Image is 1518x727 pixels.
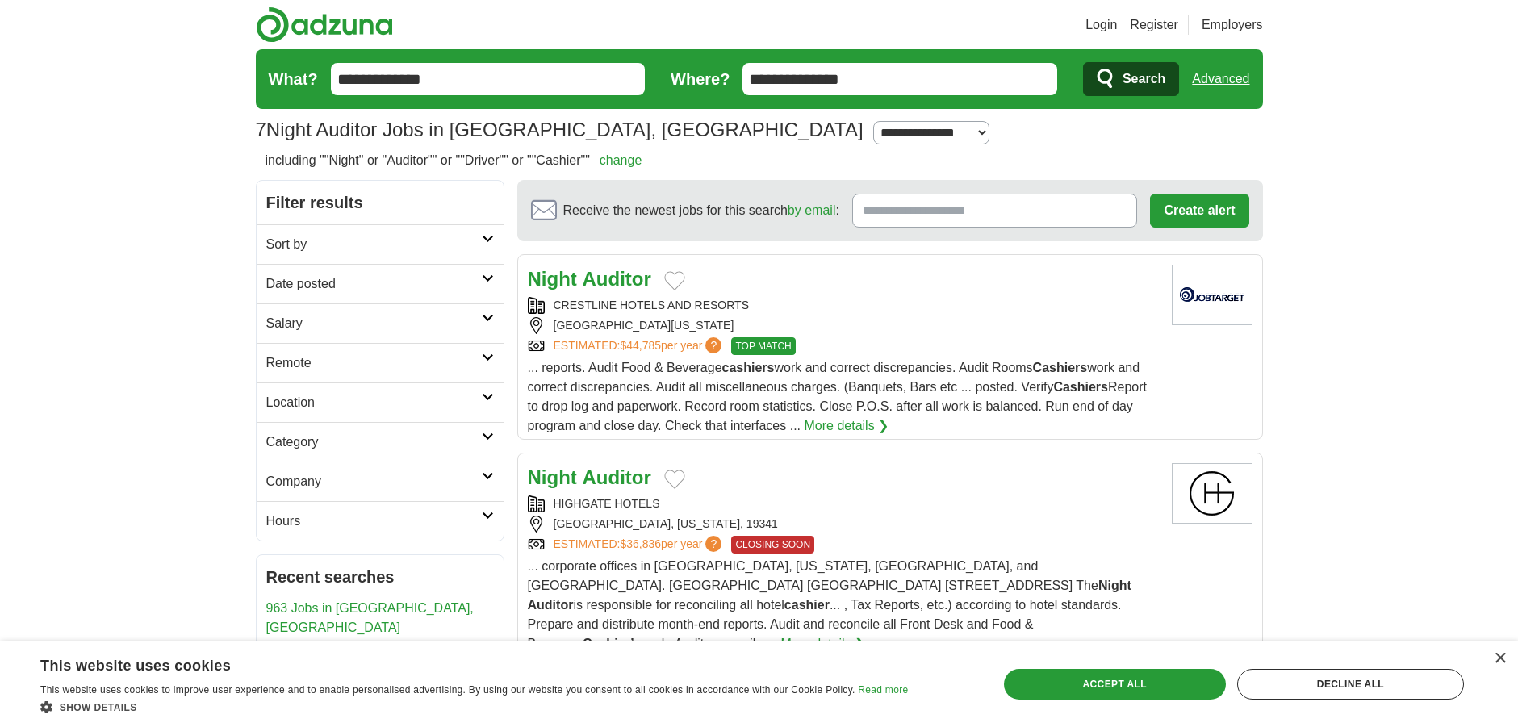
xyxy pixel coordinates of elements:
h2: Date posted [266,274,482,294]
strong: Auditor [582,268,650,290]
span: Search [1123,63,1165,95]
a: Login [1085,15,1117,35]
a: Location [257,382,504,422]
strong: Auditor [582,466,650,488]
button: Search [1083,62,1179,96]
h1: Night Auditor Jobs in [GEOGRAPHIC_DATA], [GEOGRAPHIC_DATA] [256,119,864,140]
div: Show details [40,699,908,715]
h2: Location [266,393,482,412]
button: Create alert [1150,194,1248,228]
strong: Night [528,466,577,488]
span: ... reports. Audit Food & Beverage work and correct discrepancies. Audit Rooms work and correct d... [528,361,1148,432]
strong: Auditor [528,598,574,612]
a: change [600,153,642,167]
h2: Remote [266,353,482,373]
label: What? [269,67,318,91]
a: Advanced [1192,63,1249,95]
a: Sort by [257,224,504,264]
div: This website uses cookies [40,651,868,675]
a: by email [788,203,836,217]
a: More details ❯ [780,634,865,654]
img: Crestline Hotels & Resorts logo [1172,265,1252,325]
a: Category [257,422,504,462]
strong: cashiers [722,361,775,374]
div: Close [1494,653,1506,665]
a: HIGHGATE HOTELS [554,497,660,510]
span: 7 [256,115,266,144]
button: Add to favorite jobs [664,470,685,489]
h2: Recent searches [266,565,494,589]
h2: Salary [266,314,482,333]
a: Employers [1202,15,1263,35]
span: ? [705,536,721,552]
strong: Cashiers [1033,361,1088,374]
button: Add to favorite jobs [664,271,685,290]
a: More details ❯ [805,416,889,436]
a: Remote [257,343,504,382]
span: $36,836 [620,537,661,550]
img: Highgate Hotels logo [1172,463,1252,524]
div: Decline all [1237,669,1464,700]
a: 1 Night Auditor Jobs in [GEOGRAPHIC_DATA], [GEOGRAPHIC_DATA] [266,640,404,692]
h2: Filter results [257,181,504,224]
a: Night Auditor [528,466,651,488]
a: CRESTLINE HOTELS AND RESORTS [554,299,749,311]
strong: Cashier’s [583,637,641,650]
span: $44,785 [620,339,661,352]
h2: including ""Night" or "Auditor"" or ""Driver"" or ""Cashier"" [266,151,642,170]
span: Receive the newest jobs for this search : [563,201,839,220]
span: This website uses cookies to improve user experience and to enable personalised advertising. By u... [40,684,855,696]
strong: Night [528,268,577,290]
a: Register [1130,15,1178,35]
div: Accept all [1004,669,1226,700]
strong: Cashiers [1053,380,1108,394]
h2: Hours [266,512,482,531]
span: ? [705,337,721,353]
h2: Sort by [266,235,482,254]
a: Read more, opens a new window [858,684,908,696]
span: ... corporate offices in [GEOGRAPHIC_DATA], [US_STATE], [GEOGRAPHIC_DATA], and [GEOGRAPHIC_DATA].... [528,559,1131,650]
a: Date posted [257,264,504,303]
span: TOP MATCH [731,337,795,355]
h2: Company [266,472,482,491]
span: Show details [60,702,137,713]
h2: Category [266,432,482,452]
strong: cashier [784,598,830,612]
a: 963 Jobs in [GEOGRAPHIC_DATA], [GEOGRAPHIC_DATA] [266,601,474,634]
a: ESTIMATED:$44,785per year? [554,337,726,355]
img: Adzuna logo [256,6,393,43]
div: [GEOGRAPHIC_DATA], [US_STATE], 19341 [528,516,1159,533]
a: Night Auditor [528,268,651,290]
a: ESTIMATED:$36,836per year? [554,536,726,554]
strong: Night [1098,579,1131,592]
div: [GEOGRAPHIC_DATA][US_STATE] [528,317,1159,334]
a: Hours [257,501,504,541]
label: Where? [671,67,730,91]
a: Company [257,462,504,501]
a: Salary [257,303,504,343]
span: CLOSING SOON [731,536,814,554]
